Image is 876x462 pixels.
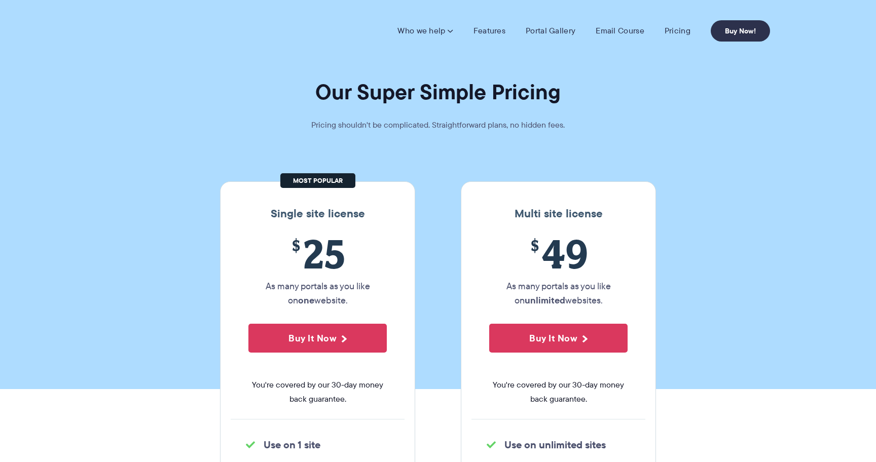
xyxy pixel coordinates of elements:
[231,207,405,220] h3: Single site license
[286,118,590,132] p: Pricing shouldn't be complicated. Straightforward plans, no hidden fees.
[471,207,645,220] h3: Multi site license
[525,293,565,307] strong: unlimited
[248,378,387,406] span: You're covered by our 30-day money back guarantee.
[489,378,628,406] span: You're covered by our 30-day money back guarantee.
[489,324,628,353] button: Buy It Now
[248,230,387,277] span: 25
[298,293,314,307] strong: one
[526,26,575,36] a: Portal Gallery
[473,26,505,36] a: Features
[665,26,690,36] a: Pricing
[397,26,453,36] a: Who we help
[711,20,770,42] a: Buy Now!
[264,437,320,452] strong: Use on 1 site
[248,324,387,353] button: Buy It Now
[248,279,387,307] p: As many portals as you like on website.
[489,230,628,277] span: 49
[489,279,628,307] p: As many portals as you like on websites.
[504,437,606,452] strong: Use on unlimited sites
[596,26,644,36] a: Email Course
